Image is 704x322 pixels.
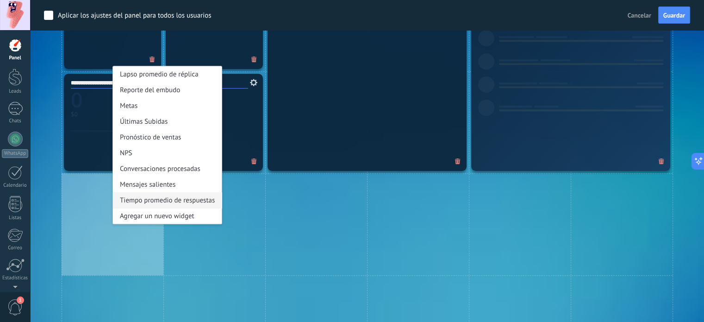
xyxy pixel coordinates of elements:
div: Leads [2,88,29,95]
div: Estadísticas [2,275,29,281]
div: Reporte del embudo [113,82,222,98]
div: Chats [2,118,29,124]
button: Cancelar [624,8,655,22]
div: Lapso promedio de réplica [113,66,222,82]
div: Tiempo promedio de respuestas [113,192,222,208]
span: 1 [17,297,24,304]
div: Listas [2,215,29,221]
span: Guardar [663,12,685,19]
div: Últimas Subidas [113,114,222,129]
div: Pronóstico de ventas [113,129,222,145]
div: Aplicar los ajustes del panel para todos los usuarios [58,11,212,20]
div: WhatsApp [2,149,28,158]
div: Calendario [2,183,29,189]
div: Conversaciones procesadas [113,161,222,177]
div: NPS [113,145,222,161]
div: Correo [2,245,29,251]
span: Cancelar [628,11,651,19]
div: Agregar un nuevo widget [113,208,222,224]
div: Mensajes salientes [113,177,222,192]
div: Metas [113,98,222,114]
button: Guardar [658,6,690,24]
div: Panel [2,55,29,61]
